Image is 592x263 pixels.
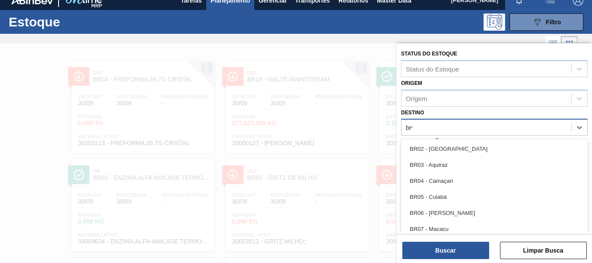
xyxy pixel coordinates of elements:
[401,173,588,189] div: BR04 - Camaçari
[510,13,583,31] button: Filtro
[9,17,130,27] h1: Estoque
[406,94,427,102] div: Origem
[401,189,588,205] div: BR05 - Cuiabá
[401,221,588,237] div: BR07 - Macacu
[401,157,588,173] div: BR03 - Aquiraz
[546,19,561,26] span: Filtro
[401,205,588,221] div: BR06 - [PERSON_NAME]
[545,36,561,52] div: Visão em Lista
[401,139,443,145] label: Coordenação
[401,141,588,157] div: BR02 - [GEOGRAPHIC_DATA]
[401,110,424,116] label: Destino
[561,36,578,52] div: Visão em Cards
[483,13,505,31] div: Pogramando: nenhum usuário selecionado
[401,80,422,86] label: Origem
[406,65,459,72] div: Status do Estoque
[401,51,457,57] label: Status do Estoque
